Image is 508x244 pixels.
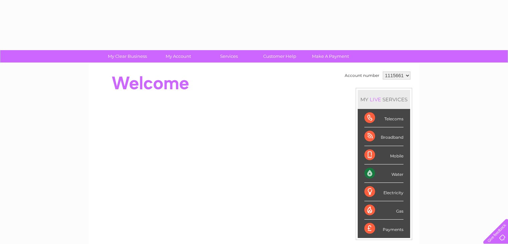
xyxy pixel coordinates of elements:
[252,50,307,63] a: Customer Help
[343,70,381,81] td: Account number
[303,50,358,63] a: Make A Payment
[364,127,403,146] div: Broadband
[364,183,403,201] div: Electricity
[151,50,206,63] a: My Account
[201,50,257,63] a: Services
[368,96,382,103] div: LIVE
[364,164,403,183] div: Water
[364,201,403,220] div: Gas
[364,109,403,127] div: Telecoms
[364,146,403,164] div: Mobile
[364,220,403,238] div: Payments
[100,50,155,63] a: My Clear Business
[358,90,410,109] div: MY SERVICES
